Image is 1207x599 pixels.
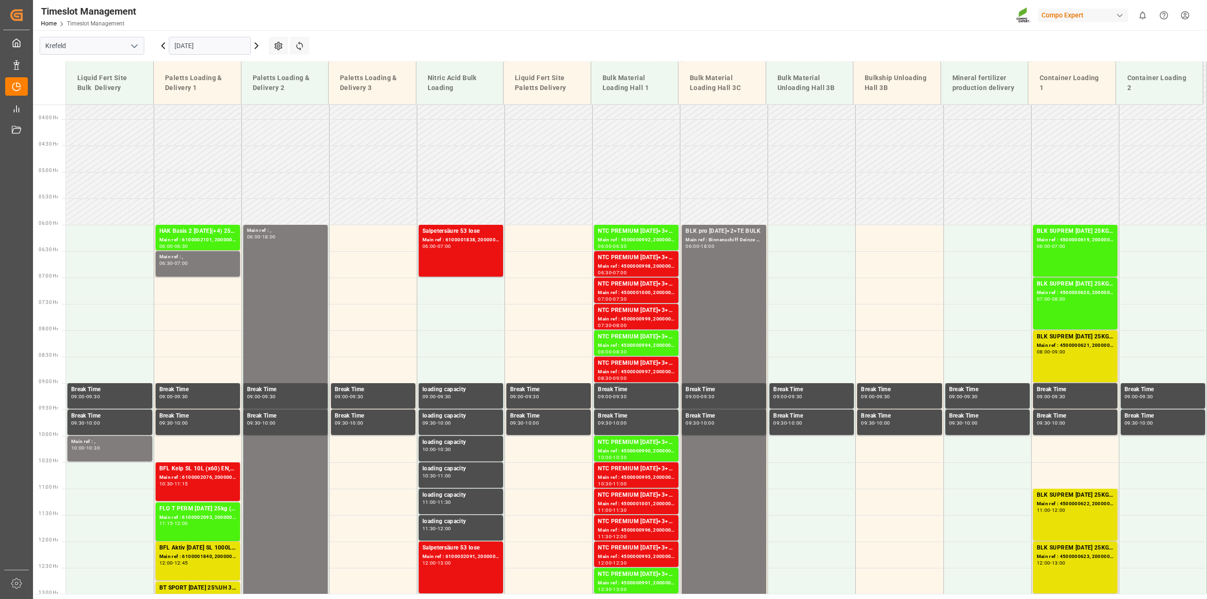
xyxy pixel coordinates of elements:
[438,244,451,248] div: 07:00
[964,421,978,425] div: 10:00
[350,394,364,399] div: 09:30
[612,323,613,328] div: -
[510,411,587,421] div: Break Time
[1052,394,1066,399] div: 09:30
[876,394,890,399] div: 09:30
[1037,350,1050,354] div: 08:00
[949,69,1021,97] div: Mineral fertilizer production delivery
[613,421,627,425] div: 10:00
[511,69,583,97] div: Liquid Fert Site Paletts Delivery
[949,394,963,399] div: 09:00
[949,385,1026,394] div: Break Time
[1124,421,1138,425] div: 09:30
[1050,508,1051,512] div: -
[949,421,963,425] div: 09:30
[1038,8,1128,22] div: Compo Expert
[1037,227,1114,236] div: BLK SUPREM [DATE] 25KG (x42) INT MTO
[876,421,890,425] div: 10:00
[159,583,236,593] div: BT SPORT [DATE] 25%UH 3M 25kg (x40) INTBFL 10-4-7 SL (KABRI Rw) 1000L IBCBLK PREMIUM [DATE]+3+TE ...
[598,227,675,236] div: NTC PREMIUM [DATE]+3+TE BULK
[598,323,612,328] div: 07:30
[422,236,499,244] div: Main ref : 6100001838, 2000001477
[39,273,58,279] span: 07:00 Hr
[598,491,675,500] div: NTC PREMIUM [DATE]+3+TE BULK
[598,587,612,591] div: 12:30
[247,227,324,235] div: Main ref : ,
[159,504,236,514] div: FLO T PERM [DATE] 25kg (x40) INTSUPER FLO T Turf BS 20kg (x50) INTENF HIGH-N (IB) 20-5-8 25kg (x4...
[861,394,875,399] div: 09:00
[1036,69,1108,97] div: Container Loading 1
[262,235,276,239] div: 18:00
[159,543,236,553] div: BFL Aktiv [DATE] SL 1000L IBC MTOBFL KELP BIO SL (2024) 10L (x60) ES,PTBFL KELP BIO SL (2024) 800...
[612,394,613,399] div: -
[86,446,100,450] div: 10:30
[260,394,262,399] div: -
[1052,297,1066,301] div: 08:00
[39,353,58,358] span: 08:30 Hr
[598,534,612,539] div: 11:30
[861,385,938,394] div: Break Time
[686,244,699,248] div: 06:00
[1050,297,1051,301] div: -
[436,394,438,399] div: -
[1016,7,1031,24] img: Screenshot%202023-09-29%20at%2010.02.21.png_1712312052.png
[613,323,627,328] div: 08:00
[613,350,627,354] div: 08:30
[1037,491,1114,500] div: BLK SUPREM [DATE] 25KG (x42) INT MTO
[1138,421,1140,425] div: -
[159,385,236,394] div: Break Time
[598,455,612,460] div: 10:00
[613,587,627,591] div: 13:00
[39,484,58,490] span: 11:00 Hr
[598,553,675,561] div: Main ref : 4500000993, 2000001025
[247,394,261,399] div: 09:00
[598,376,612,380] div: 08:30
[598,526,675,534] div: Main ref : 4500000996, 2000001025
[861,421,875,425] div: 09:30
[159,261,173,265] div: 06:30
[436,447,438,451] div: -
[85,394,86,399] div: -
[1052,508,1066,512] div: 12:00
[524,421,525,425] div: -
[1037,297,1050,301] div: 07:00
[39,115,58,120] span: 04:00 Hr
[598,350,612,354] div: 08:00
[173,482,174,486] div: -
[962,394,964,399] div: -
[1052,421,1066,425] div: 10:00
[159,236,236,244] div: Main ref : 6100002101, 2000001624
[161,69,233,97] div: Paletts Loading & Delivery 1
[438,526,451,531] div: 12:00
[686,385,762,394] div: Break Time
[436,561,438,565] div: -
[612,271,613,275] div: -
[686,421,699,425] div: 09:30
[612,421,613,425] div: -
[599,69,671,97] div: Bulk Material Loading Hall 1
[701,244,714,248] div: 18:00
[260,235,262,239] div: -
[525,394,539,399] div: 09:30
[422,438,499,447] div: loading capacity
[159,411,236,421] div: Break Time
[686,411,762,421] div: Break Time
[247,235,261,239] div: 06:00
[1037,289,1114,297] div: Main ref : 4500000620, 2000000565
[159,561,173,565] div: 12:00
[699,421,701,425] div: -
[598,508,612,512] div: 11:00
[1037,236,1114,244] div: Main ref : 4500000619, 2000000565
[774,69,846,97] div: Bulk Material Unloading Hall 3B
[39,511,58,516] span: 11:30 Hr
[686,394,699,399] div: 09:00
[1138,394,1140,399] div: -
[422,526,436,531] div: 11:30
[169,37,251,55] input: DD.MM.YYYY
[613,455,627,460] div: 10:30
[71,385,149,394] div: Break Time
[39,405,58,410] span: 09:30 Hr
[39,432,58,437] span: 10:00 Hr
[1140,394,1153,399] div: 09:30
[598,271,612,275] div: 06:30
